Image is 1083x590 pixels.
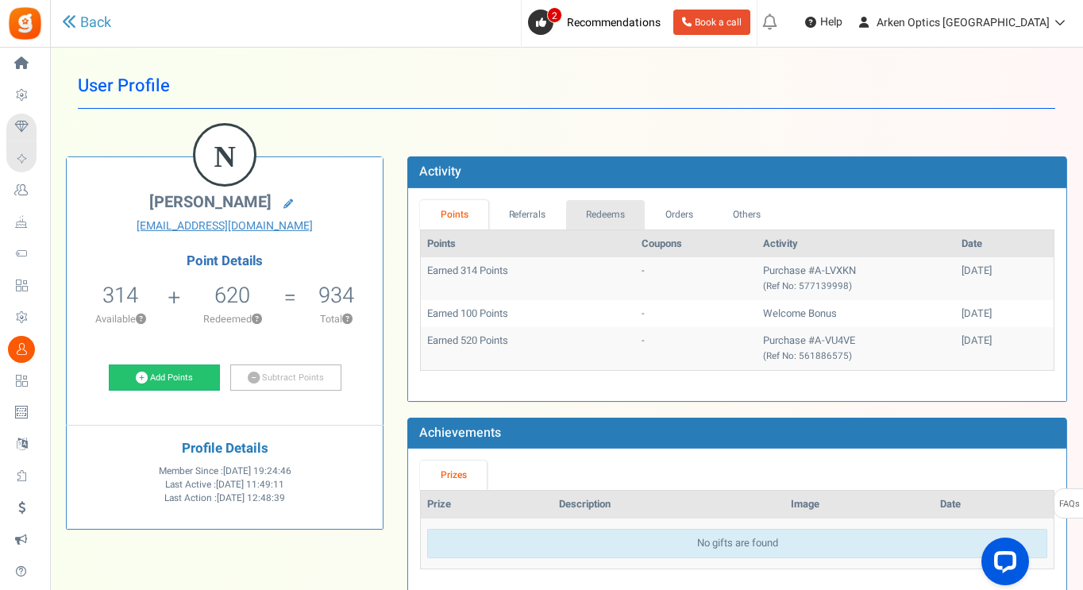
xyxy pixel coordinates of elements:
[109,364,220,391] a: Add Points
[955,230,1054,258] th: Date
[427,529,1047,558] div: No gifts are found
[421,300,635,328] td: Earned 100 Points
[1058,489,1080,519] span: FAQs
[713,200,781,229] a: Others
[962,264,1047,279] div: [DATE]
[419,162,461,181] b: Activity
[566,200,646,229] a: Redeems
[421,230,635,258] th: Points
[421,327,635,369] td: Earned 520 Points
[553,491,784,519] th: Description
[757,257,955,299] td: Purchase #A-LVXKN
[342,314,353,325] button: ?
[102,280,138,311] span: 314
[420,461,487,490] a: Prizes
[567,14,661,31] span: Recommendations
[962,307,1047,322] div: [DATE]
[164,492,285,505] span: Last Action :
[75,312,167,326] p: Available
[183,312,283,326] p: Redeemed
[214,283,250,307] h5: 620
[195,125,254,187] figcaption: N
[763,349,852,363] small: (Ref No: 561886575)
[230,364,341,391] a: Subtract Points
[757,300,955,328] td: Welcome Bonus
[159,465,291,478] span: Member Since :
[784,491,933,519] th: Image
[165,478,284,492] span: Last Active :
[816,14,842,30] span: Help
[421,257,635,299] td: Earned 314 Points
[421,491,553,519] th: Prize
[645,200,713,229] a: Orders
[757,327,955,369] td: Purchase #A-VU4VE
[934,491,1054,519] th: Date
[318,283,354,307] h5: 934
[252,314,262,325] button: ?
[757,230,955,258] th: Activity
[78,64,1055,109] h1: User Profile
[488,200,566,229] a: Referrals
[67,254,383,268] h4: Point Details
[635,257,757,299] td: -
[217,492,285,505] span: [DATE] 12:48:39
[528,10,667,35] a: 2 Recommendations
[799,10,849,35] a: Help
[223,465,291,478] span: [DATE] 19:24:46
[136,314,146,325] button: ?
[673,10,750,35] a: Book a call
[547,7,562,23] span: 2
[79,442,371,457] h4: Profile Details
[635,230,757,258] th: Coupons
[877,14,1050,31] span: Arken Optics [GEOGRAPHIC_DATA]
[149,191,272,214] span: [PERSON_NAME]
[7,6,43,41] img: Gratisfaction
[962,334,1047,349] div: [DATE]
[635,327,757,369] td: -
[635,300,757,328] td: -
[420,200,488,229] a: Points
[419,423,501,442] b: Achievements
[79,218,371,234] a: [EMAIL_ADDRESS][DOMAIN_NAME]
[299,312,376,326] p: Total
[763,280,852,293] small: (Ref No: 577139998)
[216,478,284,492] span: [DATE] 11:49:11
